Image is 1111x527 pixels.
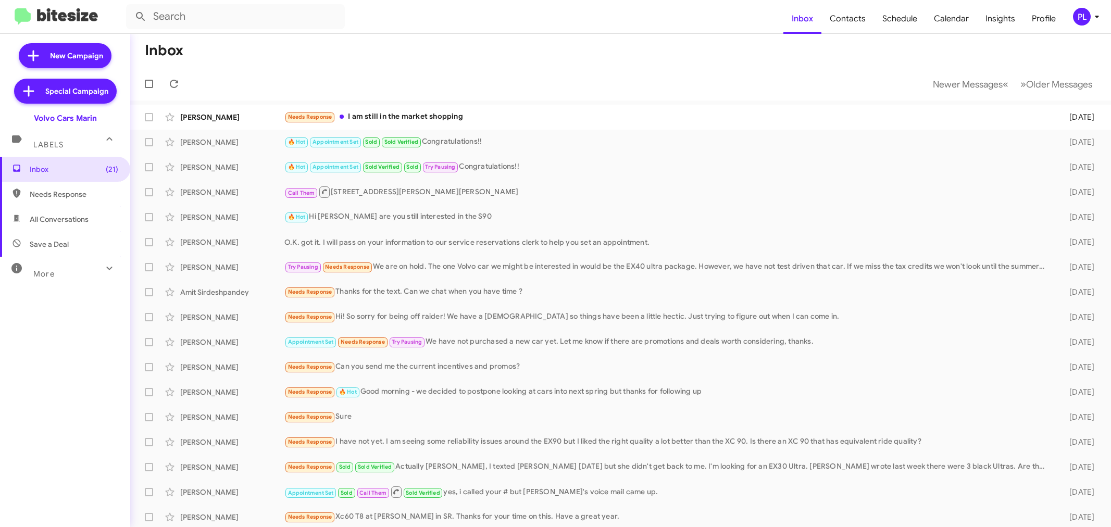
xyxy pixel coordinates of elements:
[288,263,318,270] span: Try Pausing
[821,4,874,34] span: Contacts
[284,336,1051,348] div: We have not purchased a new car yet. Let me know if there are promotions and deals worth consider...
[180,437,284,447] div: [PERSON_NAME]
[977,4,1023,34] a: Insights
[926,4,977,34] a: Calendar
[1023,4,1064,34] a: Profile
[1051,487,1103,497] div: [DATE]
[325,263,369,270] span: Needs Response
[288,463,332,470] span: Needs Response
[288,214,306,220] span: 🔥 Hot
[145,42,183,59] h1: Inbox
[180,487,284,497] div: [PERSON_NAME]
[1051,437,1103,447] div: [DATE]
[313,164,358,170] span: Appointment Set
[284,411,1051,423] div: Sure
[284,311,1051,323] div: Hi! So sorry for being off raider! We have a [DEMOGRAPHIC_DATA] so things have been a little hect...
[180,187,284,197] div: [PERSON_NAME]
[288,114,332,120] span: Needs Response
[1003,78,1008,91] span: «
[288,313,332,320] span: Needs Response
[1051,412,1103,422] div: [DATE]
[30,214,89,224] span: All Conversations
[106,164,118,174] span: (21)
[341,338,385,345] span: Needs Response
[288,338,334,345] span: Appointment Set
[180,262,284,272] div: [PERSON_NAME]
[1051,112,1103,122] div: [DATE]
[365,139,377,145] span: Sold
[14,79,117,104] a: Special Campaign
[19,43,111,68] a: New Campaign
[384,139,419,145] span: Sold Verified
[180,512,284,522] div: [PERSON_NAME]
[50,51,103,61] span: New Campaign
[358,463,392,470] span: Sold Verified
[783,4,821,34] a: Inbox
[1051,512,1103,522] div: [DATE]
[1051,287,1103,297] div: [DATE]
[1014,73,1098,95] button: Next
[288,413,332,420] span: Needs Response
[180,312,284,322] div: [PERSON_NAME]
[1051,462,1103,472] div: [DATE]
[284,261,1051,273] div: We are on hold. The one Volvo car we might be interested in would be the EX40 ultra package. Howe...
[1051,237,1103,247] div: [DATE]
[180,162,284,172] div: [PERSON_NAME]
[284,136,1051,148] div: Congratulations!!
[1051,337,1103,347] div: [DATE]
[392,338,422,345] span: Try Pausing
[284,161,1051,173] div: Congratulations!!
[339,388,357,395] span: 🔥 Hot
[284,386,1051,398] div: Good morning - we decided to postpone looking at cars into next spring but thanks for following up
[1073,8,1091,26] div: PL
[288,490,334,496] span: Appointment Set
[180,362,284,372] div: [PERSON_NAME]
[341,490,353,496] span: Sold
[34,113,97,123] div: Volvo Cars Marin
[45,86,108,96] span: Special Campaign
[1051,387,1103,397] div: [DATE]
[284,485,1051,498] div: yes, i called your # but [PERSON_NAME]'s voice mail came up.
[30,239,69,249] span: Save a Deal
[284,461,1051,473] div: Actually [PERSON_NAME], I texted [PERSON_NAME] [DATE] but she didn't get back to me. I'm looking ...
[927,73,1015,95] button: Previous
[284,185,1051,198] div: [STREET_ADDRESS][PERSON_NAME][PERSON_NAME]
[284,286,1051,298] div: Thanks for the text. Can we chat when you have time ?
[313,139,358,145] span: Appointment Set
[406,490,440,496] span: Sold Verified
[180,287,284,297] div: Amit Sirdeshpandey
[180,237,284,247] div: [PERSON_NAME]
[927,73,1098,95] nav: Page navigation example
[406,164,418,170] span: Sold
[33,269,55,279] span: More
[874,4,926,34] a: Schedule
[1064,8,1100,26] button: PL
[284,511,1051,523] div: Xc60 T8 at [PERSON_NAME] in SR. Thanks for your time on this. Have a great year.
[180,387,284,397] div: [PERSON_NAME]
[284,111,1051,123] div: I am still in the market shopping
[180,337,284,347] div: [PERSON_NAME]
[1020,78,1026,91] span: »
[425,164,455,170] span: Try Pausing
[288,513,332,520] span: Needs Response
[1051,262,1103,272] div: [DATE]
[339,463,351,470] span: Sold
[288,388,332,395] span: Needs Response
[288,164,306,170] span: 🔥 Hot
[180,412,284,422] div: [PERSON_NAME]
[933,79,1003,90] span: Newer Messages
[180,137,284,147] div: [PERSON_NAME]
[1051,312,1103,322] div: [DATE]
[1026,79,1092,90] span: Older Messages
[1051,162,1103,172] div: [DATE]
[288,139,306,145] span: 🔥 Hot
[1051,137,1103,147] div: [DATE]
[359,490,386,496] span: Call Them
[284,361,1051,373] div: Can you send me the current incentives and promos?
[30,164,118,174] span: Inbox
